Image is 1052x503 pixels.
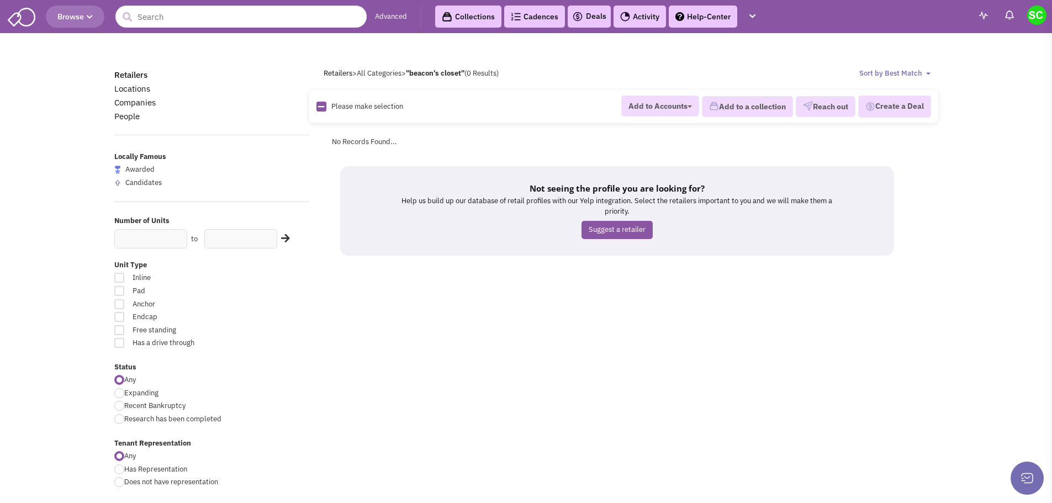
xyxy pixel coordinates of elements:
[621,96,699,117] button: Add to Accounts
[511,13,521,20] img: Cadences_logo.png
[1027,6,1046,25] img: scarlette carballo
[401,68,406,78] span: >
[442,12,452,22] img: icon-collection-lavender-black.svg
[125,178,162,187] span: Candidates
[124,375,136,384] span: Any
[114,152,310,162] label: Locally Famous
[357,68,499,78] span: All Categories (0 Results)
[114,111,140,121] a: People
[316,102,326,112] img: Rectangle.png
[125,312,248,322] span: Endcap
[124,451,136,460] span: Any
[709,101,719,111] img: icon-collection-lavender.png
[395,196,839,216] p: Help us build up our database of retail profiles with our Yelp integration. Select the retailers ...
[858,96,931,118] button: Create a Deal
[124,414,221,423] span: Research has been completed
[114,216,310,226] label: Number of Units
[803,101,813,111] img: VectorPaper_Plane.png
[114,70,147,80] a: Retailers
[124,464,187,474] span: Has Representation
[114,97,156,108] a: Companies
[124,388,158,398] span: Expanding
[572,10,606,23] a: Deals
[124,401,186,410] span: Recent Bankruptcy
[125,325,248,336] span: Free standing
[332,137,397,146] span: No Records Found...
[57,12,93,22] span: Browse
[114,166,121,174] img: locallyfamous-largeicon.png
[675,12,684,21] img: help.png
[114,362,310,373] label: Status
[620,12,630,22] img: Activity.png
[114,83,150,94] a: Locations
[125,299,248,310] span: Anchor
[8,6,35,27] img: SmartAdmin
[796,96,855,117] button: Reach out
[125,273,248,283] span: Inline
[274,231,292,246] div: Search Nearby
[114,260,310,271] label: Unit Type
[124,477,218,486] span: Does not have representation
[331,102,403,111] span: Please make selection
[115,6,367,28] input: Search
[614,6,666,28] a: Activity
[669,6,737,28] a: Help-Center
[125,286,248,296] span: Pad
[46,6,104,28] button: Browse
[504,6,565,28] a: Cadences
[572,10,583,23] img: icon-deals.svg
[191,234,198,245] label: to
[114,179,121,186] img: locallyfamous-upvote.png
[406,68,464,78] b: "beacon's closet"
[702,96,793,117] button: Add to a collection
[435,6,501,28] a: Collections
[865,100,875,113] img: Deal-Dollar.png
[324,68,352,78] a: Retailers
[581,221,653,239] a: Suggest a retailer
[395,183,839,194] h5: Not seeing the profile you are looking for?
[375,12,407,22] a: Advanced
[125,165,155,174] span: Awarded
[125,338,248,348] span: Has a drive through
[352,68,357,78] span: >
[114,438,310,449] label: Tenant Representation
